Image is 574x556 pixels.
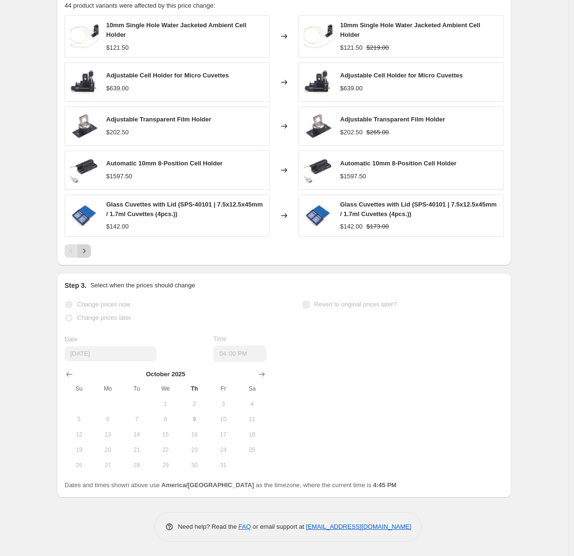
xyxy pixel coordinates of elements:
button: Thursday October 23 2025 [180,442,209,458]
button: Monday October 20 2025 [93,442,122,458]
span: 25 [242,446,263,454]
th: Sunday [65,381,93,396]
div: $202.50 [340,128,363,137]
span: 16 [184,431,205,438]
span: Dates and times shown above use as the timezone, where the current time is [65,481,397,489]
span: Revert to original prices later? [314,301,397,308]
a: FAQ [239,523,251,530]
span: Need help? Read the [178,523,239,530]
button: Show previous month, September 2025 [63,368,76,381]
img: adjustable-transparent-film-holder-10401-398713_80x.jpg [304,112,332,141]
img: glass-cuvettes-with-lid-sps-40101-761177_80x.jpg [304,201,332,230]
span: 9 [184,415,205,423]
span: Adjustable Transparent Film Holder [106,116,211,123]
span: 10 [213,415,234,423]
span: 14 [126,431,147,438]
span: 18 [242,431,263,438]
span: 4 [242,400,263,408]
span: 5 [68,415,89,423]
button: Wednesday October 8 2025 [151,412,180,427]
button: Saturday October 11 2025 [238,412,266,427]
img: automatic-10mm-8-position-cell-holder-10105-218971_80x.jpg [70,156,99,185]
button: Wednesday October 22 2025 [151,442,180,458]
button: Wednesday October 15 2025 [151,427,180,442]
button: Sunday October 26 2025 [65,458,93,473]
th: Thursday [180,381,209,396]
span: Date [65,336,77,343]
th: Friday [209,381,238,396]
strike: $265.00 [366,128,389,137]
img: 10mm-single-hole-water-jacketed-ambient-cell-holder-10101-277714_80x.jpg [304,22,332,51]
img: automatic-10mm-8-position-cell-holder-10105-218971_80x.jpg [304,156,332,185]
button: Monday October 6 2025 [93,412,122,427]
button: Thursday October 16 2025 [180,427,209,442]
span: 20 [97,446,118,454]
b: America/[GEOGRAPHIC_DATA] [161,481,254,489]
th: Monday [93,381,122,396]
span: Time [213,335,227,342]
button: Tuesday October 14 2025 [122,427,151,442]
input: 10/9/2025 [65,346,156,361]
input: 12:00 [213,346,267,362]
span: 22 [155,446,176,454]
span: Fr [213,385,234,392]
button: Thursday October 30 2025 [180,458,209,473]
button: Friday October 10 2025 [209,412,238,427]
button: Monday October 13 2025 [93,427,122,442]
div: $121.50 [106,43,129,53]
span: Glass Cuvettes with Lid (SPS-40101 | 7.5x12.5x45mm / 1.7ml Cuvettes (4pcs.)) [106,201,263,218]
img: glass-cuvettes-with-lid-sps-40101-761177_80x.jpg [70,201,99,230]
span: 19 [68,446,89,454]
span: 8 [155,415,176,423]
th: Saturday [238,381,266,396]
strike: $219.00 [366,43,389,53]
span: Tu [126,385,147,392]
th: Tuesday [122,381,151,396]
span: Adjustable Transparent Film Holder [340,116,445,123]
button: Sunday October 5 2025 [65,412,93,427]
p: Select when the prices should change [90,281,195,290]
span: or email support at [251,523,306,530]
div: $142.00 [340,222,363,231]
button: Show next month, November 2025 [255,368,268,381]
button: Friday October 24 2025 [209,442,238,458]
span: 27 [97,461,118,469]
span: 2 [184,400,205,408]
button: Saturday October 18 2025 [238,427,266,442]
span: 13 [97,431,118,438]
button: Saturday October 4 2025 [238,396,266,412]
span: Glass Cuvettes with Lid (SPS-40101 | 7.5x12.5x45mm / 1.7ml Cuvettes (4pcs.)) [340,201,497,218]
span: 6 [97,415,118,423]
img: adjustable-cell-holder-for-micro-cuvettes-10301-842004_80x.jpg [70,68,99,97]
span: 10mm Single Hole Water Jacketed Ambient Cell Holder [106,22,246,38]
div: $202.50 [106,128,129,137]
button: Next [77,244,91,258]
img: adjustable-transparent-film-holder-10401-398713_80x.jpg [70,112,99,141]
button: Tuesday October 28 2025 [122,458,151,473]
nav: Pagination [65,244,91,258]
span: We [155,385,176,392]
div: $1597.50 [340,172,366,181]
span: 1 [155,400,176,408]
div: $639.00 [340,84,363,93]
span: 31 [213,461,234,469]
span: 30 [184,461,205,469]
span: 21 [126,446,147,454]
span: Mo [97,385,118,392]
button: Saturday October 25 2025 [238,442,266,458]
strike: $173.00 [366,222,389,231]
button: Tuesday October 7 2025 [122,412,151,427]
span: 10mm Single Hole Water Jacketed Ambient Cell Holder [340,22,480,38]
button: Friday October 17 2025 [209,427,238,442]
span: Adjustable Cell Holder for Micro Cuvettes [340,72,463,79]
button: Friday October 31 2025 [209,458,238,473]
button: Friday October 3 2025 [209,396,238,412]
button: Today Thursday October 9 2025 [180,412,209,427]
button: Tuesday October 21 2025 [122,442,151,458]
span: 44 product variants were affected by this price change: [65,2,215,9]
span: Change prices now [77,301,130,308]
h2: Step 3. [65,281,87,290]
div: $639.00 [106,84,129,93]
span: Automatic 10mm 8-Position Cell Holder [106,160,222,167]
span: 28 [126,461,147,469]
